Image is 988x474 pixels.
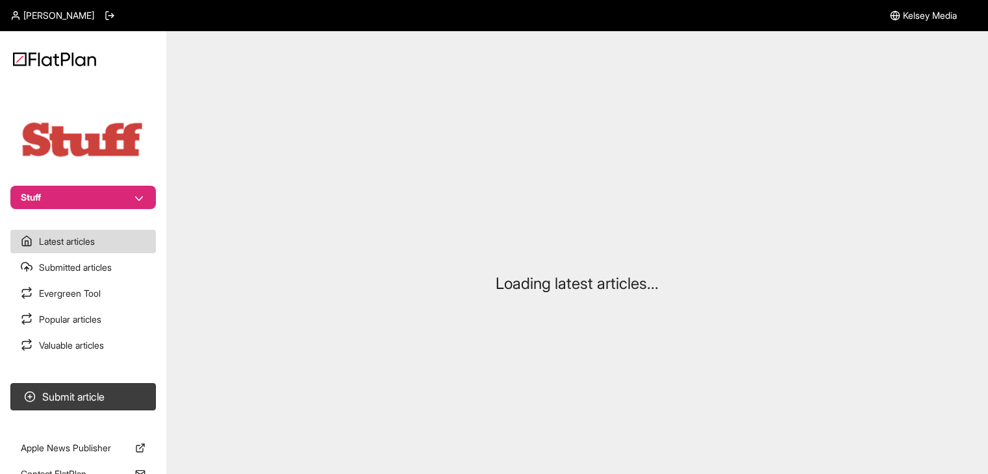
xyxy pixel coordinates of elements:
a: Submitted articles [10,256,156,279]
img: Logo [13,52,96,66]
a: Apple News Publisher [10,436,156,460]
a: Evergreen Tool [10,282,156,305]
span: Kelsey Media [903,9,957,22]
button: Stuff [10,186,156,209]
p: Loading latest articles... [496,273,659,294]
a: Popular articles [10,308,156,331]
a: [PERSON_NAME] [10,9,94,22]
a: Latest articles [10,230,156,253]
a: Valuable articles [10,334,156,357]
img: Publication Logo [18,119,148,160]
span: [PERSON_NAME] [23,9,94,22]
button: Submit article [10,383,156,410]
